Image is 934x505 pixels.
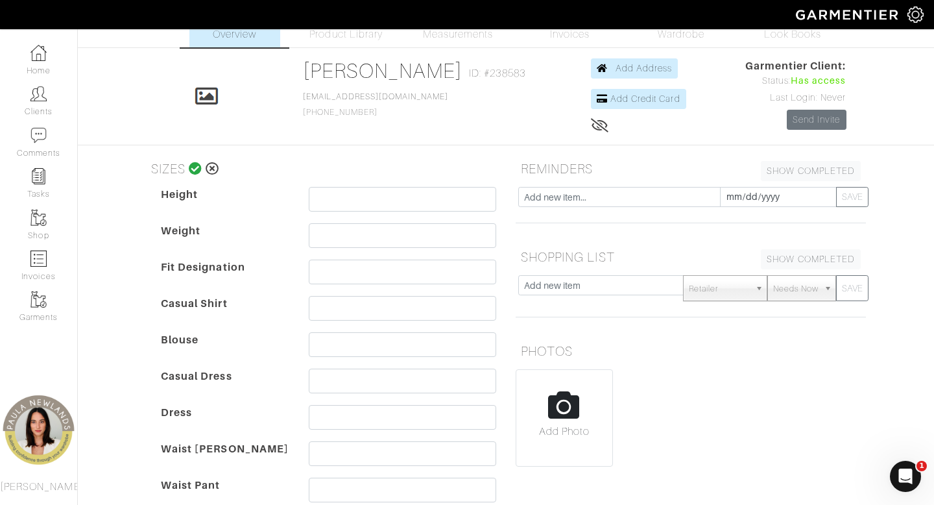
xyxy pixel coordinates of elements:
[550,27,590,42] span: Invoices
[761,249,861,269] a: SHOW COMPLETED
[787,110,846,130] a: Send Invite
[745,58,846,74] span: Garmentier Client:
[303,92,448,117] span: [PHONE_NUMBER]
[789,3,907,26] img: garmentier-logo-header-white-b43fb05a5012e4ada735d5af1a66efaba907eab6374d6393d1fbf88cb4ef424d.png
[423,27,494,42] span: Measurements
[616,63,673,73] span: Add Address
[151,332,299,369] dt: Blouse
[146,156,496,182] h5: SIZES
[591,58,678,79] a: Add Address
[791,74,846,88] span: Has access
[658,27,704,42] span: Wardrobe
[151,441,299,478] dt: Waist [PERSON_NAME]
[30,127,47,143] img: comment-icon-a0a6a9ef722e966f86d9cbdc48e553b5cf19dbc54f86b18d962a5391bc8f6eb6.png
[151,369,299,405] dt: Casual Dress
[764,27,822,42] span: Look Books
[516,244,866,270] h5: SHOPPING LIST
[518,187,721,207] input: Add new item...
[761,161,861,181] a: SHOW COMPLETED
[151,187,299,223] dt: Height
[30,168,47,184] img: reminder-icon-8004d30b9f0a5d33ae49ab947aed9ed385cf756f9e5892f1edd6e32f2345188e.png
[30,45,47,61] img: dashboard-icon-dbcd8f5a0b271acd01030246c82b418ddd0df26cd7fceb0bd07c9910d44c42f6.png
[916,461,927,471] span: 1
[836,187,868,207] button: SAVE
[516,156,866,182] h5: REMINDERS
[907,6,924,23] img: gear-icon-white-bd11855cb880d31180b6d7d6211b90ccbf57a29d726f0c71d8c61bd08dd39cc2.png
[469,66,525,81] span: ID: #238583
[591,89,686,109] a: Add Credit Card
[151,260,299,296] dt: Fit Designation
[151,405,299,441] dt: Dress
[890,461,921,492] iframe: Intercom live chat
[610,93,680,104] span: Add Credit Card
[745,91,846,105] div: Last Login: Never
[30,86,47,102] img: clients-icon-6bae9207a08558b7cb47a8932f037763ab4055f8c8b6bfacd5dc20c3e0201464.png
[518,275,684,295] input: Add new item
[689,276,750,302] span: Retailer
[151,223,299,260] dt: Weight
[213,27,256,42] span: Overview
[745,74,846,88] div: Status:
[151,296,299,332] dt: Casual Shirt
[303,92,448,101] a: [EMAIL_ADDRESS][DOMAIN_NAME]
[30,291,47,308] img: garments-icon-b7da505a4dc4fd61783c78ac3ca0ef83fa9d6f193b1c9dc38574b1d14d53ca28.png
[30,210,47,226] img: garments-icon-b7da505a4dc4fd61783c78ac3ca0ef83fa9d6f193b1c9dc38574b1d14d53ca28.png
[30,251,47,267] img: orders-icon-0abe47150d42831381b5fb84f609e132dff9fe21cb692f30cb5eec754e2cba89.png
[773,276,819,302] span: Needs Now
[309,27,383,42] span: Product Library
[516,338,866,364] h5: PHOTOS
[836,275,868,301] button: SAVE
[303,59,463,82] a: [PERSON_NAME]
